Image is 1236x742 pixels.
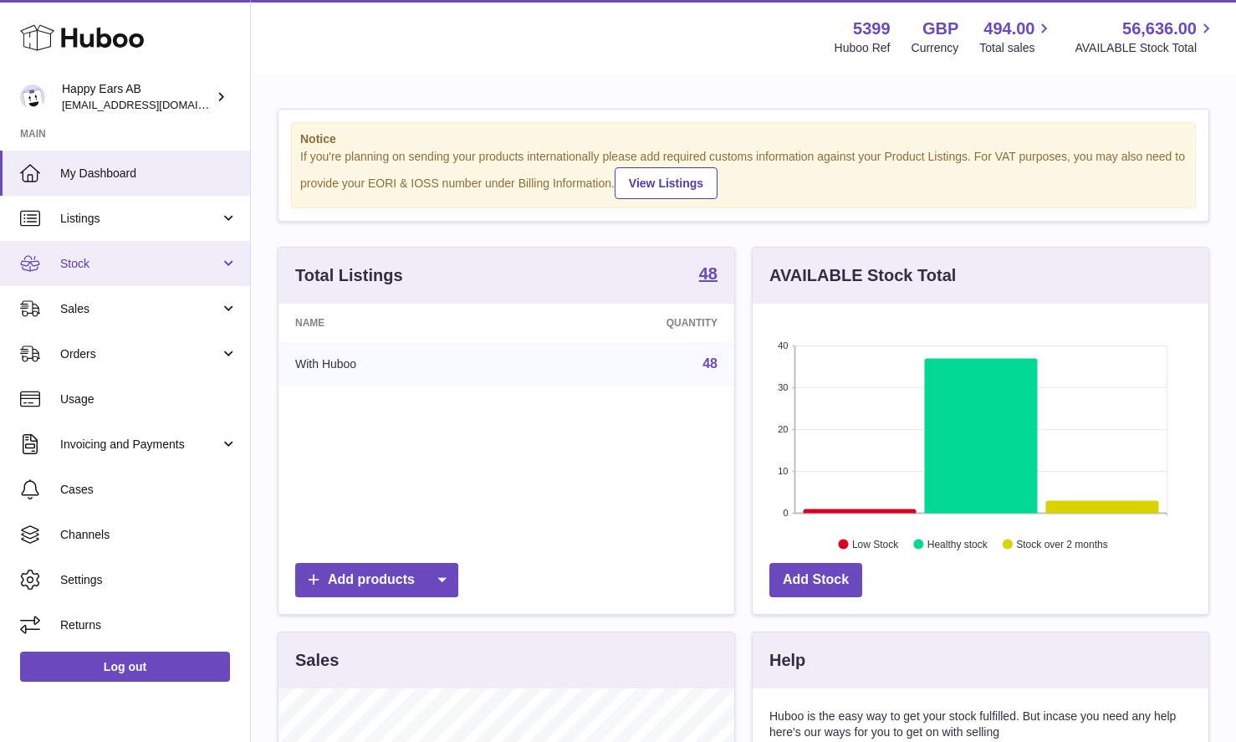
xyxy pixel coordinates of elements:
[20,84,45,110] img: 3pl@happyearsearplugs.com
[60,166,237,182] span: My Dashboard
[927,538,988,550] text: Healthy stock
[699,265,718,285] a: 48
[300,149,1187,199] div: If you're planning on sending your products internationally please add required customs informati...
[769,563,862,597] a: Add Stock
[983,18,1034,40] span: 494.00
[295,649,339,672] h3: Sales
[852,538,899,550] text: Low Stock
[519,304,735,342] th: Quantity
[60,482,237,498] span: Cases
[1122,18,1197,40] span: 56,636.00
[60,301,220,317] span: Sales
[60,346,220,362] span: Orders
[979,18,1054,56] a: 494.00 Total sales
[778,424,788,434] text: 20
[278,342,519,386] td: With Huboo
[778,382,788,392] text: 30
[60,211,220,227] span: Listings
[60,617,237,633] span: Returns
[1016,538,1107,550] text: Stock over 2 months
[60,527,237,543] span: Channels
[615,167,718,199] a: View Listings
[702,356,718,371] a: 48
[699,265,718,282] strong: 48
[60,437,220,453] span: Invoicing and Payments
[60,256,220,272] span: Stock
[62,81,212,113] div: Happy Ears AB
[769,264,956,287] h3: AVAILABLE Stock Total
[835,40,891,56] div: Huboo Ref
[778,340,788,351] text: 40
[278,304,519,342] th: Name
[1075,40,1216,56] span: AVAILABLE Stock Total
[783,508,788,518] text: 0
[300,131,1187,147] strong: Notice
[769,649,805,672] h3: Help
[922,18,958,40] strong: GBP
[60,572,237,588] span: Settings
[295,563,458,597] a: Add products
[853,18,891,40] strong: 5399
[912,40,959,56] div: Currency
[979,40,1054,56] span: Total sales
[62,98,246,111] span: [EMAIL_ADDRESS][DOMAIN_NAME]
[1075,18,1216,56] a: 56,636.00 AVAILABLE Stock Total
[769,709,1192,740] p: Huboo is the easy way to get your stock fulfilled. But incase you need any help here's our ways f...
[778,466,788,476] text: 10
[60,391,237,407] span: Usage
[295,264,403,287] h3: Total Listings
[20,652,230,682] a: Log out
